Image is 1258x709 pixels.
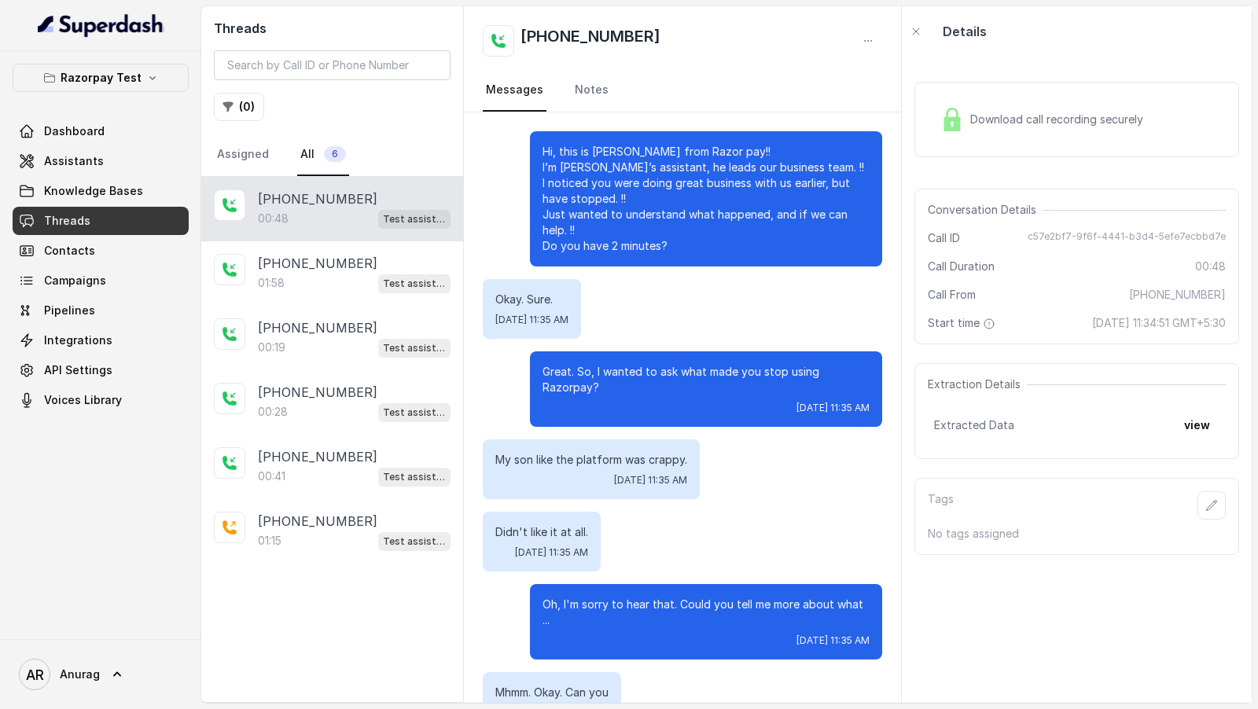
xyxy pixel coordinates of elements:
p: 00:28 [258,404,288,420]
p: [PHONE_NUMBER] [258,447,377,466]
a: All6 [297,134,349,176]
img: light.svg [38,13,164,38]
a: Pipelines [13,296,189,325]
span: Integrations [44,332,112,348]
span: c57e2bf7-9f6f-4441-b3d4-5efe7ecbbd7e [1028,230,1226,246]
span: Dashboard [44,123,105,139]
nav: Tabs [483,69,882,112]
input: Search by Call ID or Phone Number [214,50,451,80]
span: [DATE] 11:34:51 GMT+5:30 [1092,315,1226,331]
p: My son like the platform was crappy. [495,452,687,468]
p: 01:15 [258,533,281,549]
span: Threads [44,213,90,229]
a: Assistants [13,147,189,175]
p: Didn't like it at all. [495,524,588,540]
p: [PHONE_NUMBER] [258,254,377,273]
span: API Settings [44,362,112,378]
span: [DATE] 11:35 AM [495,314,568,326]
a: Knowledge Bases [13,177,189,205]
a: Campaigns [13,266,189,295]
p: 00:41 [258,468,285,484]
span: Call From [928,287,976,303]
span: Call Duration [928,259,995,274]
p: 00:48 [258,211,289,226]
p: Oh, I'm sorry to hear that. Could you tell me more about what ... [543,597,870,628]
a: Integrations [13,326,189,354]
p: Details [943,22,987,41]
button: (0) [214,93,264,121]
p: [PHONE_NUMBER] [258,383,377,402]
text: AR [26,667,44,683]
p: 00:19 [258,340,285,355]
span: Campaigns [44,273,106,288]
span: [DATE] 11:35 AM [796,402,870,414]
p: 01:58 [258,275,285,291]
p: Okay. Sure. [495,292,568,307]
a: Dashboard [13,117,189,145]
span: Extracted Data [934,417,1014,433]
p: Hi, this is [PERSON_NAME] from Razor pay!! I’m [PERSON_NAME]’s assistant, he leads our business t... [543,144,870,254]
p: Test assistant [383,405,446,421]
span: Assistants [44,153,104,169]
nav: Tabs [214,134,451,176]
p: [PHONE_NUMBER] [258,512,377,531]
p: No tags assigned [928,526,1226,542]
p: Test assistant [383,469,446,485]
p: Test assistant [383,276,446,292]
p: Test assistant [383,534,446,549]
p: Tags [928,491,954,520]
span: Extraction Details [928,377,1027,392]
span: Voices Library [44,392,122,408]
img: Lock Icon [940,108,964,131]
a: Anurag [13,652,189,696]
a: Notes [572,69,612,112]
span: 00:48 [1195,259,1226,274]
span: Knowledge Bases [44,183,143,199]
span: [DATE] 11:35 AM [515,546,588,559]
button: view [1175,411,1219,439]
p: [PHONE_NUMBER] [258,318,377,337]
a: Messages [483,69,546,112]
p: Test assistant [383,340,446,356]
span: Contacts [44,243,95,259]
h2: [PHONE_NUMBER] [520,25,660,57]
span: [DATE] 11:35 AM [614,474,687,487]
p: [PHONE_NUMBER] [258,189,377,208]
span: Download call recording securely [970,112,1149,127]
button: Razorpay Test [13,64,189,92]
a: Voices Library [13,386,189,414]
span: [DATE] 11:35 AM [796,634,870,647]
a: Threads [13,207,189,235]
span: 6 [324,146,346,162]
p: Great. So, I wanted to ask what made you stop using Razorpay? [543,364,870,395]
span: Anurag [60,667,100,682]
span: Start time [928,315,999,331]
a: API Settings [13,356,189,384]
span: Call ID [928,230,960,246]
a: Assigned [214,134,272,176]
span: Conversation Details [928,202,1043,218]
p: Test assistant [383,211,446,227]
span: Pipelines [44,303,95,318]
p: Mhmm. Okay. Can you [495,685,609,700]
p: Razorpay Test [61,68,142,87]
h2: Threads [214,19,451,38]
span: [PHONE_NUMBER] [1129,287,1226,303]
a: Contacts [13,237,189,265]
